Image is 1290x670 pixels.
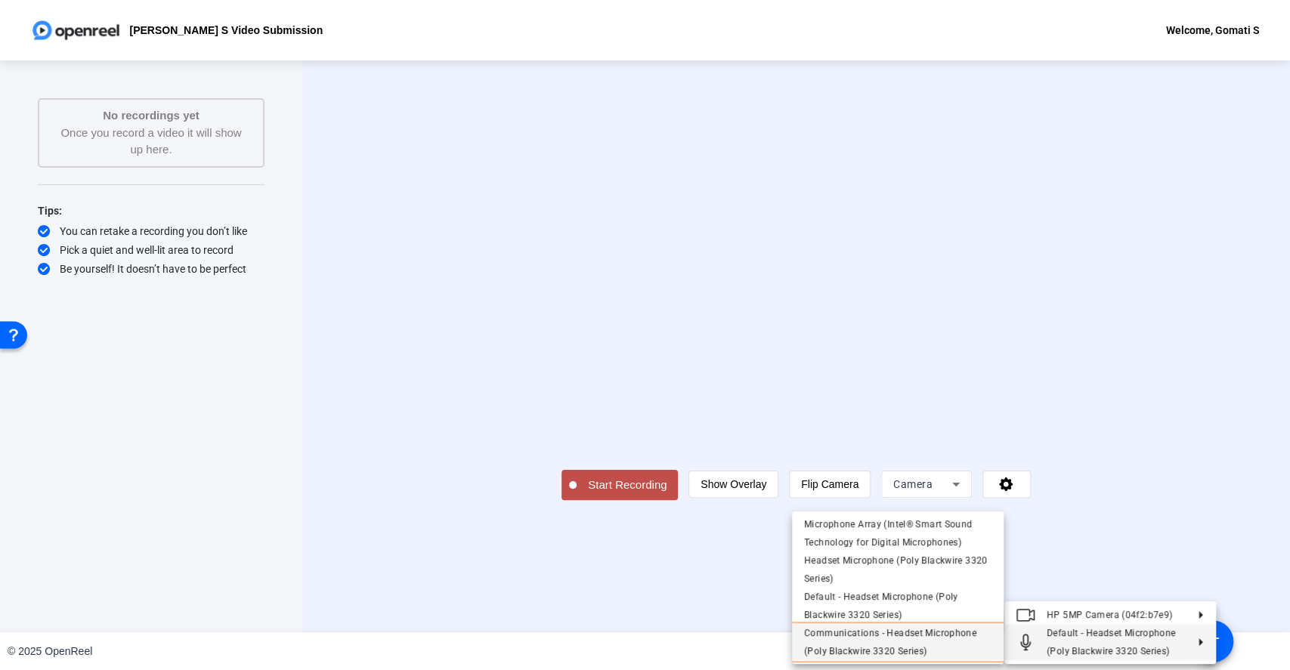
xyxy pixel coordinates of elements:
span: Default - Headset Microphone (Poly Blackwire 3320 Series) [1047,628,1176,656]
mat-icon: Microphone [1016,633,1035,651]
span: HP 5MP Camera (04f2:b7e9) [1047,610,1172,620]
span: Microphone Array (Intel® Smart Sound Technology for Digital Microphones) [804,519,973,548]
span: Headset Microphone (Poly Blackwire 3320 Series) [804,555,988,584]
span: Default - Headset Microphone (Poly Blackwire 3320 Series) [804,591,958,620]
span: Communications - Headset Microphone (Poly Blackwire 3320 Series) [804,628,976,656]
mat-icon: Video camera [1016,606,1035,624]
